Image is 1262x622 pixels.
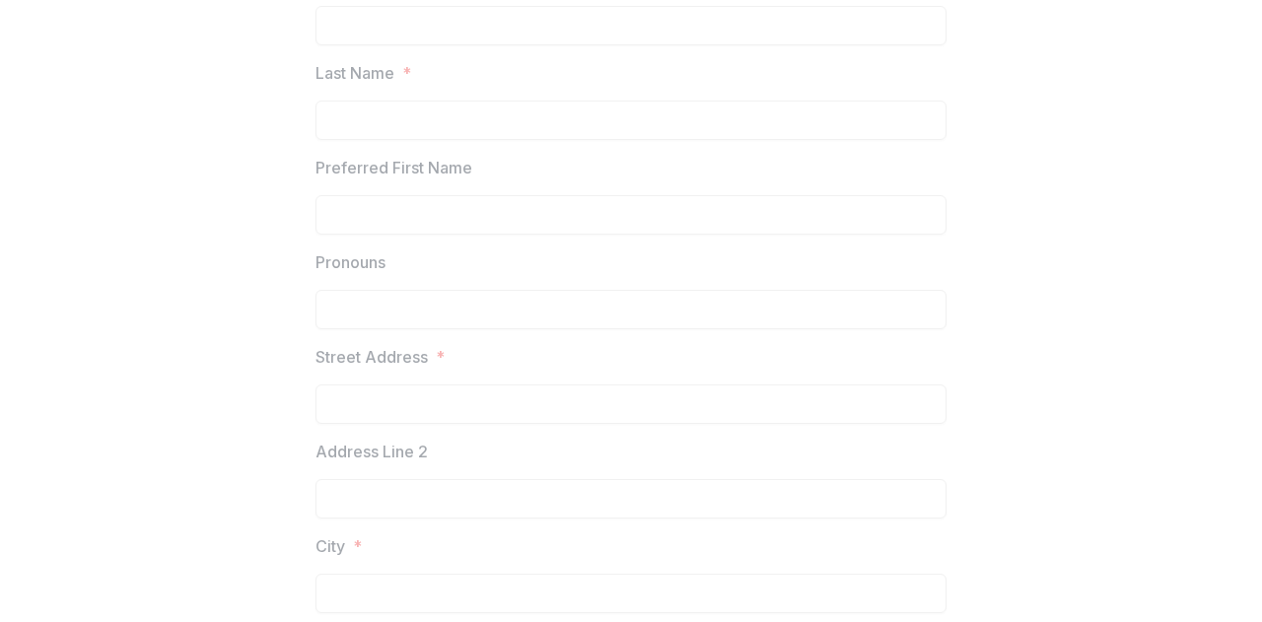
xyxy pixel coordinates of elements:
p: Pronouns [315,250,386,274]
p: City [315,534,345,558]
p: Preferred First Name [315,156,472,179]
p: Street Address [315,345,428,369]
p: Last Name [315,61,394,85]
p: Address Line 2 [315,440,428,463]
